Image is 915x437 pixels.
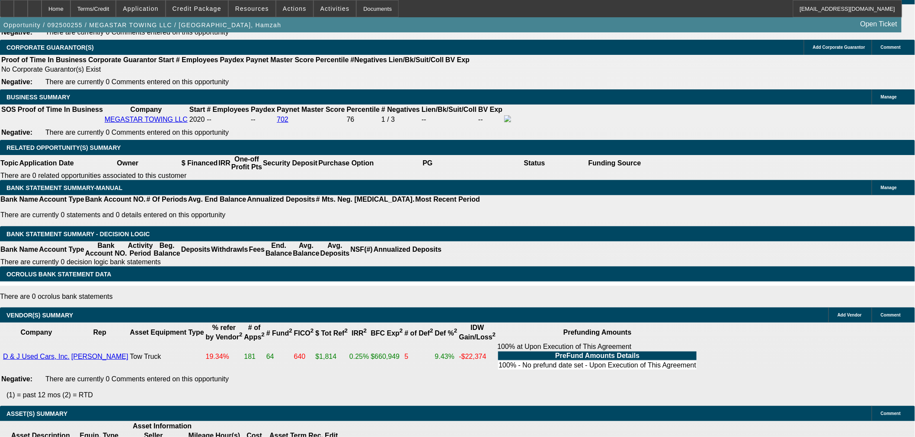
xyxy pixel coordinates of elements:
b: Start [158,56,174,63]
span: Credit Package [173,5,221,12]
sup: 2 [454,328,457,334]
button: Actions [276,0,313,17]
b: #Negatives [351,56,387,63]
th: SOS [1,105,16,114]
b: Corporate Guarantor [88,56,157,63]
button: Resources [229,0,275,17]
th: Bank Account NO. [85,195,146,204]
div: 100% at Upon Execution of This Agreement [497,343,697,370]
span: VENDOR(S) SUMMARY [6,312,73,319]
td: 640 [294,342,314,371]
td: $660,949 [370,342,403,371]
p: There are currently 0 statements and 0 details entered on this opportunity [0,211,480,219]
th: Deposits [181,241,211,258]
sup: 2 [262,332,265,338]
span: Manage [881,95,897,99]
td: -- [421,115,477,124]
td: -$22,374 [459,342,496,371]
td: No Corporate Guarantor(s) Exist [1,65,473,74]
td: 19.34% [205,342,243,371]
td: 181 [244,342,265,371]
sup: 2 [289,328,292,334]
span: Bank Statement Summary - Decision Logic [6,231,150,237]
span: -- [207,116,211,123]
th: Owner [74,155,181,171]
a: MEGASTAR TOWING LLC [105,116,188,123]
th: Security Deposit [262,155,318,171]
span: There are currently 0 Comments entered on this opportunity [45,129,229,136]
button: Activities [314,0,356,17]
span: ASSET(S) SUMMARY [6,410,67,417]
span: Comment [881,45,901,50]
b: PreFund Amounts Details [555,352,640,359]
b: Paydex [251,106,275,113]
b: Lien/Bk/Suit/Coll [389,56,444,63]
th: Purchase Option [318,155,374,171]
th: Proof of Time In Business [1,56,87,64]
b: Paynet Master Score [277,106,345,113]
span: Opportunity / 092500255 / MEGASTAR TOWING LLC / [GEOGRAPHIC_DATA], Hamzah [3,22,281,28]
span: Activities [320,5,350,12]
td: Tow Truck [129,342,204,371]
b: # of Def [405,329,433,337]
span: There are currently 0 Comments entered on this opportunity [45,375,229,383]
td: 64 [266,342,293,371]
b: Def % [435,329,457,337]
b: Negative: [1,78,32,85]
a: [PERSON_NAME] [71,353,128,360]
button: Application [116,0,165,17]
th: Annualized Deposits [246,195,315,204]
span: BANK STATEMENT SUMMARY-MANUAL [6,184,122,191]
img: facebook-icon.png [504,115,511,122]
th: End. Balance [265,241,292,258]
span: Manage [881,185,897,190]
b: Company [130,106,162,113]
span: CORPORATE GUARANTOR(S) [6,44,94,51]
b: BFC Exp [371,329,403,337]
span: There are currently 0 Comments entered on this opportunity [45,78,229,85]
th: Status [481,155,588,171]
b: # Negatives [381,106,420,113]
th: $ Financed [181,155,218,171]
a: Open Ticket [857,17,901,32]
b: Prefunding Amounts [563,329,632,336]
a: 702 [277,116,288,123]
span: Add Vendor [838,313,862,317]
b: IRR [352,329,367,337]
b: Lien/Bk/Suit/Coll [422,106,477,113]
th: NSF(#) [350,241,373,258]
span: OCROLUS BANK STATEMENT DATA [6,271,111,278]
b: # of Apps [244,324,265,341]
span: BUSINESS SUMMARY [6,94,70,101]
b: IDW Gain/Loss [459,324,496,341]
th: Most Recent Period [415,195,480,204]
th: Beg. Balance [153,241,180,258]
th: # Of Periods [146,195,188,204]
th: Avg. End Balance [188,195,247,204]
sup: 2 [310,328,314,334]
button: Credit Package [166,0,228,17]
th: Proof of Time In Business [17,105,103,114]
td: 2020 [189,115,205,124]
sup: 2 [493,332,496,338]
b: Rep [93,329,106,336]
a: D & J Used Cars, Inc. [3,353,70,360]
span: Comment [881,411,901,416]
b: % refer by Vendor [206,324,243,341]
td: $1,814 [315,342,348,371]
td: 5 [404,342,434,371]
b: Asset Information [133,422,192,430]
td: -- [250,115,275,124]
b: Negative: [1,375,32,383]
th: # Mts. Neg. [MEDICAL_DATA]. [316,195,415,204]
b: Percentile [347,106,380,113]
span: Comment [881,313,901,317]
td: -- [478,115,503,124]
span: Application [123,5,158,12]
div: 76 [347,116,380,123]
th: Account Type [38,195,85,204]
sup: 2 [430,328,433,334]
th: Fees [249,241,265,258]
td: 9.43% [435,342,458,371]
b: $ Tot Ref [315,329,348,337]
